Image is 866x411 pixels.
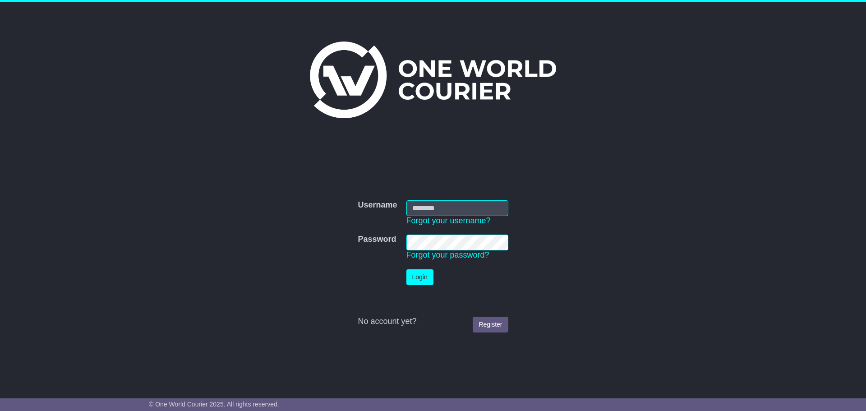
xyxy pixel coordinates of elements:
span: © One World Courier 2025. All rights reserved. [149,401,279,408]
button: Login [406,269,433,285]
a: Forgot your username? [406,216,491,225]
label: Username [358,200,397,210]
div: No account yet? [358,317,508,327]
label: Password [358,235,396,245]
img: One World [310,42,556,118]
a: Register [473,317,508,332]
a: Forgot your password? [406,250,489,259]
